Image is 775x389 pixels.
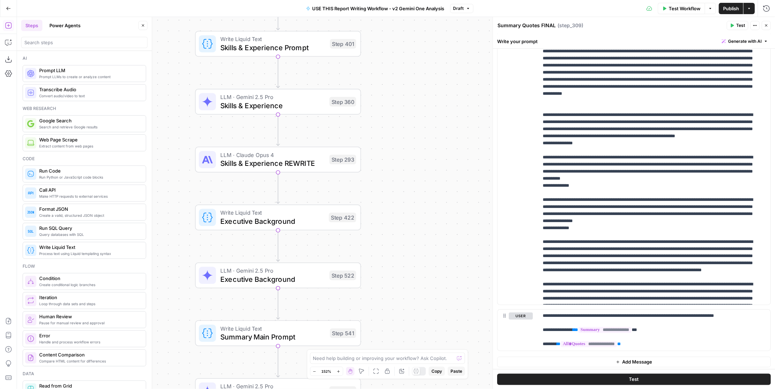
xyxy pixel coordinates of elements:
[27,354,34,361] img: vrinnnclop0vshvmafd7ip1g7ohf
[23,371,146,377] div: Data
[302,3,449,14] button: USE THIS Report Writing Workflow - v2 Gemini One Analysis
[39,124,140,130] span: Search and retrieve Google results
[276,172,280,203] g: Edge from step_293 to step_422
[39,313,140,320] span: Human Review
[220,274,325,284] span: Executive Background
[723,5,739,12] span: Publish
[220,332,326,342] span: Summary Main Prompt
[23,105,146,112] div: Web research
[39,275,140,282] span: Condition
[39,186,140,193] span: Call API
[195,205,361,231] div: Write Liquid TextExecutive BackgroundStep 422
[39,225,140,232] span: Run SQL Query
[39,244,140,251] span: Write Liquid Text
[39,320,140,326] span: Pause for manual review and approval
[493,34,775,48] div: Write your prompt
[39,358,140,364] span: Compare HTML content for differences
[431,368,442,375] span: Copy
[220,35,326,43] span: Write Liquid Text
[39,167,140,174] span: Run Code
[220,93,325,101] span: LLM · Gemini 2.5 Pro
[220,42,326,53] span: Skills & Experience Prompt
[220,100,325,111] span: Skills & Experience
[39,86,140,93] span: Transcribe Audio
[220,266,325,275] span: LLM · Gemini 2.5 Pro
[195,89,361,115] div: LLM · Gemini 2.5 ProSkills & ExperienceStep 360
[450,4,473,13] button: Draft
[39,282,140,288] span: Create conditional logic branches
[195,320,361,346] div: Write Liquid TextSummary Main PromptStep 541
[195,262,361,288] div: LLM · Gemini 2.5 ProExecutive BackgroundStep 522
[39,351,140,358] span: Content Comparison
[719,37,771,46] button: Generate with AI
[736,22,745,29] span: Test
[497,357,771,367] button: Add Message
[24,39,144,46] input: Search steps
[669,5,701,12] span: Test Workflow
[329,271,356,280] div: Step 522
[39,74,140,80] span: Prompt LLMs to create or analyze content
[719,3,743,14] button: Publish
[39,301,140,307] span: Loop through data sets and steps
[329,213,356,222] div: Step 422
[39,205,140,213] span: Format JSON
[276,346,280,377] g: Edge from step_541 to step_367
[220,158,325,169] span: Skills & Experience REWRITE
[39,93,140,99] span: Convert audio/video to text
[39,143,140,149] span: Extract content from web pages
[497,17,533,305] div: assistant
[727,21,748,30] button: Test
[39,251,140,256] span: Process text using Liquid templating syntax
[220,216,325,226] span: Executive Background
[558,22,583,29] span: ( step_309 )
[39,213,140,218] span: Create a valid, structured JSON object
[497,22,556,29] textarea: Summary Quotes FINAL
[39,339,140,345] span: Handle and process workflow errors
[497,310,533,351] div: user
[448,367,465,376] button: Paste
[509,313,533,320] button: user
[23,263,146,269] div: Flow
[330,39,356,48] div: Step 401
[329,97,356,106] div: Step 360
[329,155,356,164] div: Step 293
[312,5,445,12] span: USE THIS Report Writing Workflow - v2 Gemini One Analysis
[451,368,462,375] span: Paste
[276,288,280,319] g: Edge from step_522 to step_541
[622,359,652,366] span: Add Message
[429,367,445,376] button: Copy
[276,230,280,261] g: Edge from step_422 to step_522
[195,31,361,57] div: Write Liquid TextSkills & Experience PromptStep 401
[497,373,771,385] button: Test
[39,174,140,180] span: Run Python or JavaScript code blocks
[728,38,762,45] span: Generate with AI
[23,156,146,162] div: Code
[39,193,140,199] span: Make HTTP requests to external services
[658,3,705,14] button: Test Workflow
[23,55,146,62] div: Ai
[220,151,325,159] span: LLM · Claude Opus 4
[220,324,326,333] span: Write Liquid Text
[45,20,85,31] button: Power Agents
[629,376,639,383] span: Test
[276,56,280,88] g: Edge from step_401 to step_360
[322,368,332,374] span: 152%
[21,20,42,31] button: Steps
[195,147,361,173] div: LLM · Claude Opus 4Skills & Experience REWRITEStep 293
[39,332,140,339] span: Error
[39,294,140,301] span: Iteration
[39,67,140,74] span: Prompt LLM
[39,117,140,124] span: Google Search
[276,114,280,146] g: Edge from step_360 to step_293
[39,232,140,237] span: Query databases with SQL
[453,5,464,12] span: Draft
[330,329,356,338] div: Step 541
[220,208,325,217] span: Write Liquid Text
[39,136,140,143] span: Web Page Scrape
